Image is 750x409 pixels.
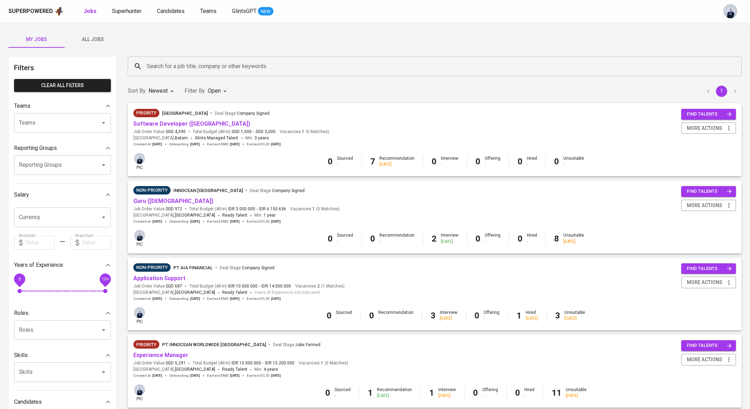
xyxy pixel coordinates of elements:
[247,219,281,224] span: Earliest ECJD :
[175,212,215,219] span: [GEOGRAPHIC_DATA]
[295,283,345,289] span: Vacancies ( 1 Matches )
[328,234,333,244] b: 0
[14,398,42,406] p: Candidates
[687,110,732,118] span: find talents
[687,124,722,133] span: more actions
[378,310,413,322] div: Recommendation
[484,310,499,322] div: Offering
[527,239,537,245] div: -
[336,310,352,322] div: Sourced
[99,212,108,222] button: Open
[133,341,159,348] span: Priority
[166,283,182,289] span: SGD 687
[254,136,269,140] span: 3 years
[84,8,97,14] b: Jobs
[208,85,229,98] div: Open
[263,360,264,366] span: -
[527,232,537,244] div: Hired
[99,118,108,128] button: Open
[370,157,375,166] b: 7
[473,388,478,398] b: 0
[152,296,162,301] span: [DATE]
[133,187,171,194] span: Non-Priority
[564,310,585,322] div: Unsuitable
[222,290,247,295] span: Ready Talent
[222,367,247,372] span: Ready Talent
[14,351,28,359] p: Skills
[271,373,281,378] span: [DATE]
[133,198,213,204] a: Guru ([DEMOGRAPHIC_DATA])
[440,316,457,322] div: [DATE]
[99,367,108,377] button: Open
[169,296,200,301] span: Onboarding :
[173,188,243,193] span: Innocean [GEOGRAPHIC_DATA]
[687,355,722,364] span: more actions
[681,200,736,211] button: more actions
[84,7,98,16] a: Jobs
[232,7,273,16] a: GlintsGPT NEW
[336,316,352,322] div: -
[723,4,737,18] img: annisa@glints.com
[18,276,21,281] span: 0
[169,373,200,378] span: Onboarding :
[189,206,286,212] span: Total Budget (All-In)
[169,142,200,147] span: Onboarding :
[687,187,732,196] span: find talents
[259,206,286,212] span: IDR 6.150.636
[133,373,162,378] span: Created at :
[133,152,146,171] div: pic
[133,360,186,366] span: Job Order Value
[441,161,458,167] div: -
[377,387,412,399] div: Recommendation
[134,230,145,241] img: annisa@glints.com
[200,8,217,14] span: Teams
[432,234,437,244] b: 2
[14,309,28,317] p: Roles
[133,206,182,212] span: Job Order Value
[14,306,111,320] div: Roles
[272,188,305,193] span: Company Signed
[441,239,458,245] div: [DATE]
[337,161,353,167] div: -
[554,234,559,244] b: 8
[133,289,215,296] span: [GEOGRAPHIC_DATA] ,
[133,142,162,147] span: Created at :
[681,340,736,351] button: find talents
[258,8,273,15] span: NEW
[368,388,373,398] b: 1
[228,283,258,289] span: IDR 10.000.000
[687,342,732,350] span: find talents
[148,87,168,95] p: Newest
[133,306,146,325] div: pic
[185,87,205,95] p: Filter By
[438,387,456,399] div: Interview
[295,342,320,347] span: Jobs Farmed
[152,219,162,224] span: [DATE]
[261,283,291,289] span: IDR 14.500.000
[334,393,351,399] div: -
[101,276,109,281] span: 10+
[247,142,281,147] span: Earliest ECJD :
[320,360,323,366] span: 1
[133,135,188,142] span: [GEOGRAPHIC_DATA] ,
[485,239,500,245] div: -
[370,234,375,244] b: 0
[133,283,182,289] span: Job Order Value
[526,316,538,322] div: [DATE]
[82,236,111,250] input: Value
[432,157,437,166] b: 0
[273,342,320,347] span: Deal Stage :
[133,263,171,272] div: Sufficient Talents in Pipeline
[14,258,111,272] div: Years of Experience
[133,129,186,135] span: Job Order Value
[133,186,171,194] div: Sufficient Talents in Pipeline
[563,156,584,167] div: Unsuitable
[14,62,111,73] h6: Filters
[13,35,60,44] span: My Jobs
[290,206,340,212] span: Vacancies ( 0 Matches )
[438,393,456,399] div: [DATE]
[264,213,276,218] span: 1 year
[230,373,240,378] span: [DATE]
[133,212,215,219] span: [GEOGRAPHIC_DATA] ,
[207,373,240,378] span: Earliest EMD :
